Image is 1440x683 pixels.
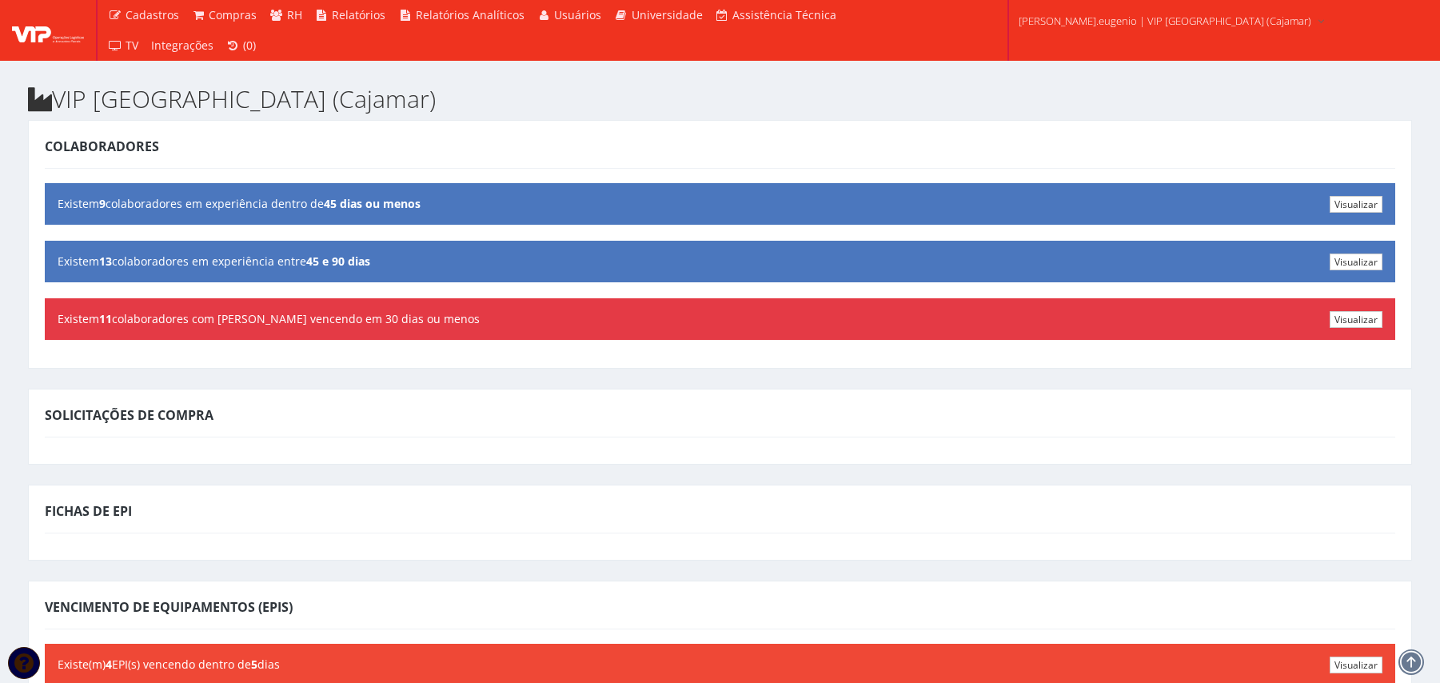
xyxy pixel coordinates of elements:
span: Relatórios [332,7,385,22]
span: Colaboradores [45,138,159,155]
span: (0) [243,38,256,53]
a: (0) [220,30,263,61]
span: TV [126,38,138,53]
a: TV [102,30,145,61]
a: Visualizar [1330,311,1382,328]
a: Visualizar [1330,657,1382,673]
div: Existem colaboradores em experiência entre [45,241,1395,282]
span: Usuários [554,7,601,22]
b: 4 [106,657,112,672]
b: 45 dias ou menos [324,196,421,211]
span: Solicitações de Compra [45,406,213,424]
span: Compras [209,7,257,22]
b: 45 e 90 dias [306,254,370,269]
span: Cadastros [126,7,179,22]
b: 11 [99,311,112,326]
b: 9 [99,196,106,211]
span: Fichas de EPI [45,502,132,520]
h2: VIP [GEOGRAPHIC_DATA] (Cajamar) [28,86,1412,112]
img: logo [12,18,84,42]
a: Integrações [145,30,220,61]
span: Integrações [151,38,213,53]
span: RH [287,7,302,22]
div: Existem colaboradores com [PERSON_NAME] vencendo em 30 dias ou menos [45,298,1395,340]
b: 5 [251,657,257,672]
span: Relatórios Analíticos [416,7,525,22]
span: Assistência Técnica [732,7,836,22]
span: Vencimento de Equipamentos (EPIs) [45,598,293,616]
span: Universidade [632,7,703,22]
span: [PERSON_NAME].eugenio | VIP [GEOGRAPHIC_DATA] (Cajamar) [1019,13,1311,29]
a: Visualizar [1330,196,1382,213]
div: Existem colaboradores em experiência dentro de [45,183,1395,225]
b: 13 [99,254,112,269]
a: Visualizar [1330,254,1382,270]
